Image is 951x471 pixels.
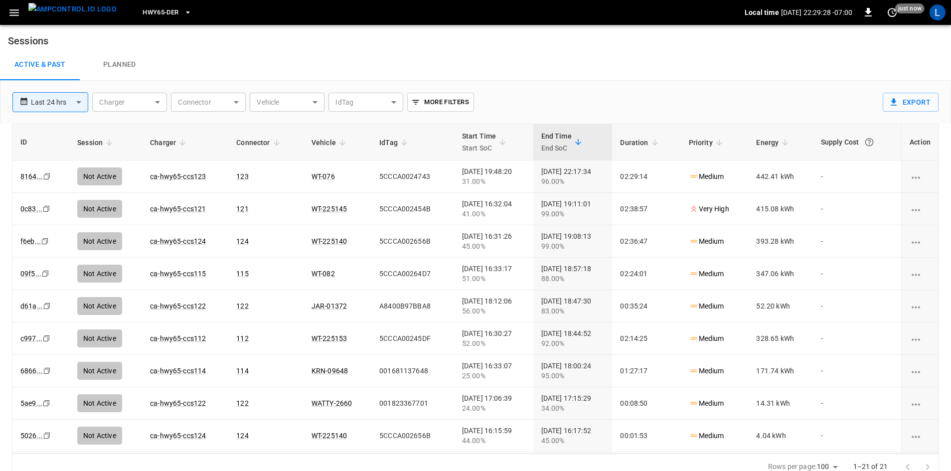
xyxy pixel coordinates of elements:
[813,258,902,290] td: -
[12,124,69,160] th: ID
[371,420,454,452] td: 5CCCA002656B
[541,231,605,251] div: [DATE] 19:08:13
[462,361,525,381] div: [DATE] 16:33:07
[813,290,902,322] td: -
[910,269,931,279] div: charging session options
[42,333,52,344] div: copy
[312,205,347,213] a: WT-225145
[312,237,347,245] a: WT-225140
[20,205,42,213] a: 0c83...
[541,176,605,186] div: 96.00%
[748,355,812,387] td: 171.74 kWh
[689,204,729,214] p: Very High
[689,269,724,279] p: Medium
[541,209,605,219] div: 99.00%
[910,236,931,246] div: charging session options
[150,137,189,149] span: Charger
[462,296,525,316] div: [DATE] 18:12:06
[379,137,411,149] span: IdTag
[813,387,902,420] td: -
[20,172,43,180] a: 8164...
[541,403,605,413] div: 34.00%
[620,137,661,149] span: Duration
[20,270,41,278] a: 09f5...
[813,160,902,193] td: -
[745,7,779,17] p: Local time
[612,290,680,322] td: 00:35:24
[462,393,525,413] div: [DATE] 17:06:39
[541,130,585,154] span: End TimeEnd SoC
[407,93,474,112] button: More Filters
[236,137,283,149] span: Connector
[150,302,206,310] a: ca-hwy65-ccs122
[371,387,454,420] td: 001823367701
[541,328,605,348] div: [DATE] 18:44:52
[371,258,454,290] td: 5CCCA00264D7
[462,264,525,284] div: [DATE] 16:33:17
[462,209,525,219] div: 41.00%
[371,225,454,258] td: 5CCCA002656B
[42,430,52,441] div: copy
[77,394,122,412] div: Not Active
[236,367,248,375] a: 114
[40,236,50,247] div: copy
[312,399,352,407] a: WATTY-2660
[748,387,812,420] td: 14.31 kWh
[312,172,335,180] a: WT-076
[312,137,349,149] span: Vehicle
[748,258,812,290] td: 347.06 kWh
[12,124,939,454] div: sessions table
[541,436,605,446] div: 45.00%
[541,130,572,154] div: End Time
[612,225,680,258] td: 02:36:47
[312,432,347,440] a: WT-225140
[748,225,812,258] td: 393.28 kWh
[462,371,525,381] div: 25.00%
[312,367,348,375] a: KRN-09648
[689,137,726,149] span: Priority
[42,171,52,182] div: copy
[612,387,680,420] td: 00:08:50
[901,124,939,160] th: Action
[462,199,525,219] div: [DATE] 16:32:04
[236,237,248,245] a: 124
[371,322,454,355] td: 5CCCA00245DF
[312,270,335,278] a: WT-082
[462,274,525,284] div: 51.00%
[20,399,42,407] a: 5ae9...
[371,355,454,387] td: 001681137648
[612,420,680,452] td: 00:01:53
[748,290,812,322] td: 52.20 kWh
[930,4,946,20] div: profile-icon
[541,296,605,316] div: [DATE] 18:47:30
[150,237,206,245] a: ca-hwy65-ccs124
[910,431,931,441] div: charging session options
[462,403,525,413] div: 24.00%
[689,301,724,312] p: Medium
[462,166,525,186] div: [DATE] 19:48:20
[541,241,605,251] div: 99.00%
[236,399,248,407] a: 122
[77,427,122,445] div: Not Active
[689,366,724,376] p: Medium
[462,328,525,348] div: [DATE] 16:30:27
[20,334,42,342] a: c997...
[612,193,680,225] td: 02:38:57
[150,334,206,342] a: ca-hwy65-ccs112
[689,431,724,441] p: Medium
[541,166,605,186] div: [DATE] 22:17:34
[748,160,812,193] td: 442.41 kWh
[541,361,605,381] div: [DATE] 18:00:24
[612,355,680,387] td: 01:27:17
[150,399,206,407] a: ca-hwy65-ccs122
[910,333,931,343] div: charging session options
[541,306,605,316] div: 83.00%
[462,130,509,154] span: Start TimeStart SoC
[821,133,894,151] div: Supply Cost
[150,205,206,213] a: ca-hwy65-ccs121
[150,172,206,180] a: ca-hwy65-ccs123
[236,172,248,180] a: 123
[462,176,525,186] div: 31.00%
[781,7,852,17] p: [DATE] 22:29:28 -07:00
[541,338,605,348] div: 92.00%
